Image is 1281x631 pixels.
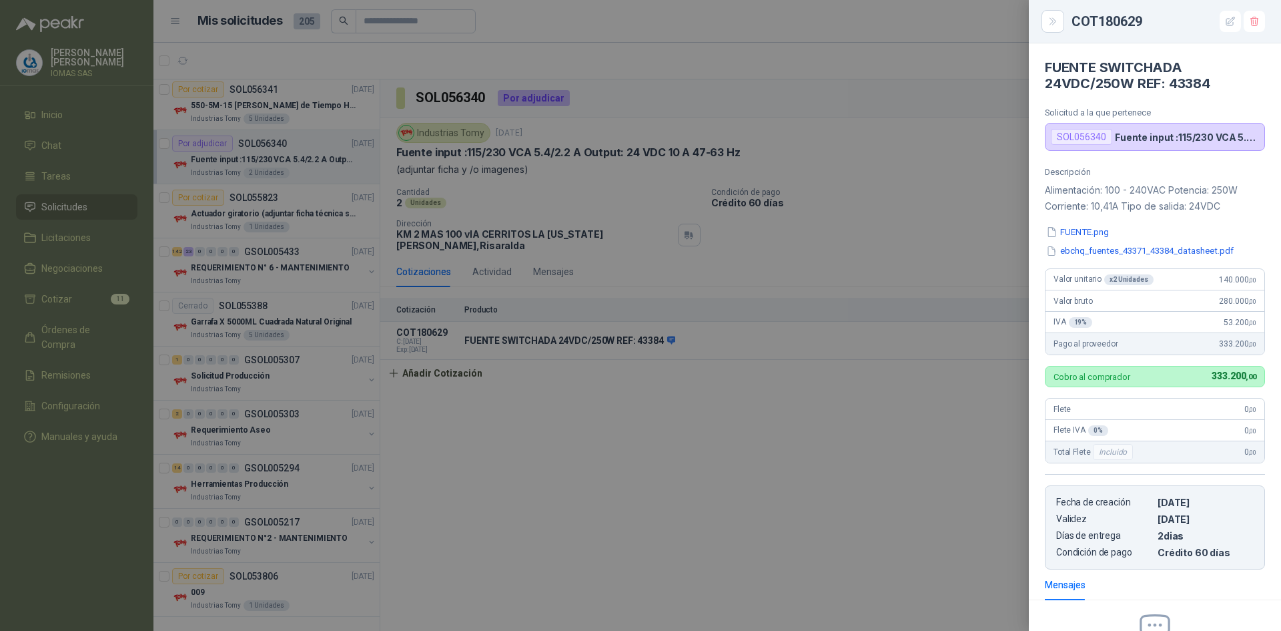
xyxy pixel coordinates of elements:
[1244,405,1256,414] span: 0
[1212,371,1256,381] span: 333.200
[1045,59,1265,91] h4: FUENTE SWITCHADA 24VDC/250W REF: 43384
[1248,298,1256,305] span: ,00
[1056,513,1152,525] p: Validez
[1056,530,1152,542] p: Días de entrega
[1056,547,1152,558] p: Condición de pago
[1045,578,1086,592] div: Mensajes
[1115,132,1259,143] p: Fuente input :115/230 VCA 5.4/2.2 A Output: 24 VDC 10 A 47-63 Hz
[1088,425,1108,436] div: 0 %
[1056,497,1152,508] p: Fecha de creación
[1053,317,1092,328] span: IVA
[1158,513,1254,525] p: [DATE]
[1248,341,1256,348] span: ,00
[1104,274,1154,285] div: x 2 Unidades
[1045,167,1265,177] p: Descripción
[1158,547,1254,558] p: Crédito 60 días
[1093,444,1133,460] div: Incluido
[1045,244,1235,258] button: ebchq_fuentes_43371_43384_datasheet.pdf
[1053,339,1118,349] span: Pago al proveedor
[1244,426,1256,435] span: 0
[1053,425,1108,436] span: Flete IVA
[1248,406,1256,413] span: ,00
[1045,225,1110,239] button: FUENTE.png
[1219,275,1256,284] span: 140.000
[1045,182,1265,214] p: Alimentación: 100 - 240VAC Potencia: 250W Corriente: 10,41A Tipo de salida: 24VDC
[1053,274,1154,285] span: Valor unitario
[1045,108,1265,118] p: Solicitud a la que pertenece
[1053,296,1092,306] span: Valor bruto
[1045,13,1061,29] button: Close
[1053,444,1136,460] span: Total Flete
[1053,405,1071,414] span: Flete
[1224,318,1256,327] span: 53.200
[1248,319,1256,327] span: ,00
[1158,497,1254,508] p: [DATE]
[1248,276,1256,284] span: ,00
[1158,530,1254,542] p: 2 dias
[1219,339,1256,349] span: 333.200
[1219,296,1256,306] span: 280.000
[1053,373,1130,381] p: Cobro al comprador
[1246,373,1256,381] span: ,00
[1248,449,1256,456] span: ,00
[1248,427,1256,435] span: ,00
[1072,11,1265,32] div: COT180629
[1069,317,1093,328] div: 19 %
[1051,129,1112,145] div: SOL056340
[1244,447,1256,457] span: 0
